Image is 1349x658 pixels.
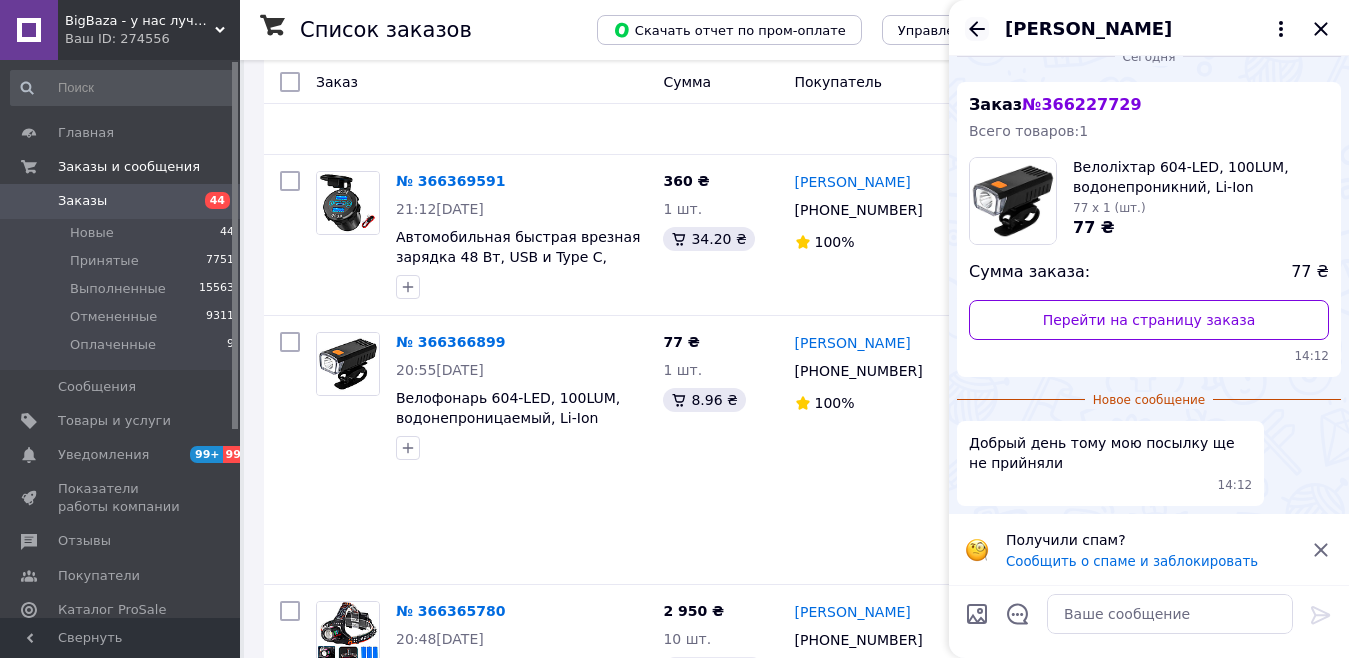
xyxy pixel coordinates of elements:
[663,74,711,90] span: Сумма
[663,334,699,350] span: 77 ₴
[969,95,1142,114] span: Заказ
[815,395,855,411] span: 100%
[970,158,1056,244] img: 6751405153_w200_h200_6751405153.jpg
[396,201,484,217] span: 21:12[DATE]
[1218,477,1253,494] span: 14:12 12.10.2025
[396,173,505,189] a: № 366369591
[663,227,754,251] div: 34.20 ₴
[396,229,640,305] a: Автомобильная быстрая врезная зарядка 48 Вт, USB и Type C, кнопка, QC3.0, 12-24 В (DS2013-P13)
[70,224,114,242] span: Новые
[316,74,358,90] span: Заказ
[220,224,234,242] span: 44
[317,172,379,234] img: Фото товару
[1006,554,1258,569] button: Сообщить о спаме и заблокировать
[58,532,111,550] span: Отзывы
[969,123,1088,139] span: Всего товаров: 1
[969,433,1252,473] span: Добрый день тому мою посылку ще не прийняли
[70,308,157,326] span: Отмененные
[58,192,107,210] span: Заказы
[396,631,484,647] span: 20:48[DATE]
[206,252,234,270] span: 7751
[957,46,1341,66] div: 12.10.2025
[316,332,380,396] a: Фото товару
[58,480,185,516] span: Показатели работы компании
[1005,16,1293,42] button: [PERSON_NAME]
[396,603,505,619] a: № 366365780
[300,18,472,42] h1: Список заказов
[1309,17,1333,41] button: Закрыть
[58,567,140,585] span: Покупатели
[882,15,1071,45] button: Управление статусами
[969,348,1329,365] span: 14:12 12.10.2025
[58,446,149,464] span: Уведомления
[791,196,927,224] div: [PHONE_NUMBER]
[1022,95,1141,114] span: № 366227729
[663,631,711,647] span: 10 шт.
[65,12,215,30] span: BigBaza - у нас лучшие цены!
[1115,49,1184,66] span: Сегодня
[965,17,989,41] button: Назад
[1005,16,1172,42] span: [PERSON_NAME]
[613,21,846,39] span: Скачать отчет по пром-оплате
[396,390,620,446] a: Велофонарь 604-LED, 100LUM, водонепроницаемый, Li-Ion аккумулятор, ЗУ Type-C
[1291,261,1329,284] span: 77 ₴
[190,446,223,463] span: 99+
[58,378,136,396] span: Сообщения
[65,30,240,48] div: Ваш ID: 274556
[316,171,380,235] a: Фото товару
[223,446,256,463] span: 99+
[1006,530,1297,550] p: Получили спам?
[795,602,911,622] a: [PERSON_NAME]
[396,362,484,378] span: 20:55[DATE]
[58,124,114,142] span: Главная
[597,15,862,45] button: Скачать отчет по пром-оплате
[898,23,1055,38] span: Управление статусами
[1085,392,1213,409] span: Новое сообщение
[791,626,927,654] div: [PHONE_NUMBER]
[663,362,702,378] span: 1 шт.
[227,336,234,354] span: 9
[791,357,927,385] div: [PHONE_NUMBER]
[795,172,911,192] a: [PERSON_NAME]
[206,308,234,326] span: 9311
[58,601,166,619] span: Каталог ProSale
[663,173,709,189] span: 360 ₴
[10,70,236,106] input: Поиск
[1005,601,1031,627] button: Открыть шаблоны ответов
[1073,201,1146,215] span: 77 x 1 (шт.)
[795,333,911,353] a: [PERSON_NAME]
[663,603,724,619] span: 2 950 ₴
[663,388,745,412] div: 8.96 ₴
[205,192,230,209] span: 44
[1073,157,1329,197] span: Велоліхтар 604-LED, 100LUM, водонепроникний, Li-Ion акумулятор, ЗП Type-C
[1073,218,1115,237] span: 77 ₴
[70,336,156,354] span: Оплаченные
[969,300,1329,340] a: Перейти на страницу заказа
[663,201,702,217] span: 1 шт.
[396,334,505,350] a: № 366366899
[317,333,379,395] img: Фото товару
[58,158,200,176] span: Заказы и сообщения
[969,261,1090,284] span: Сумма заказа:
[58,412,171,430] span: Товары и услуги
[795,74,883,90] span: Покупатель
[70,252,139,270] span: Принятые
[815,234,855,250] span: 100%
[965,538,989,562] img: :face_with_monocle:
[70,280,166,298] span: Выполненные
[199,280,234,298] span: 15563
